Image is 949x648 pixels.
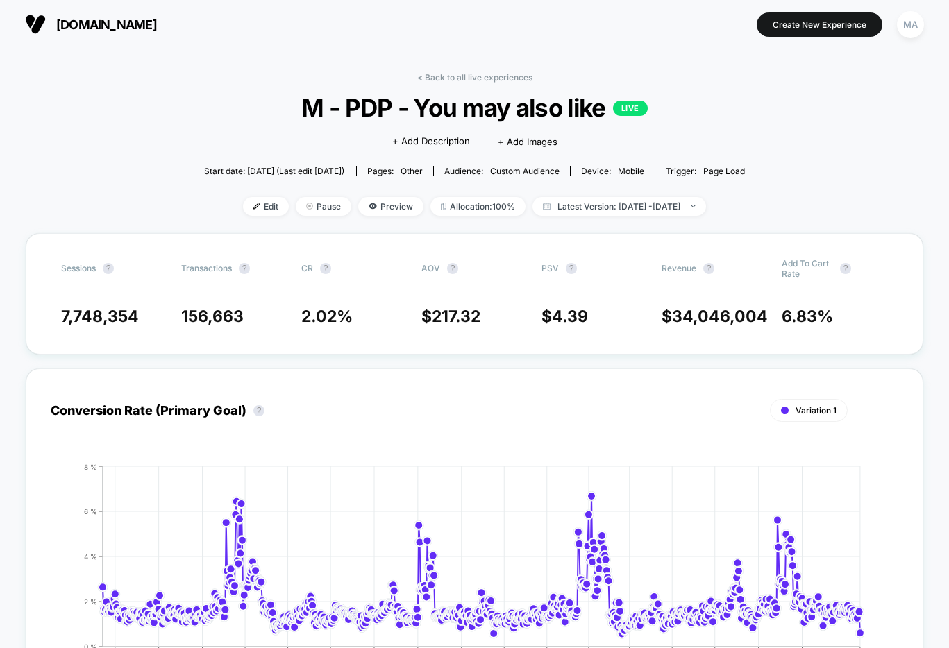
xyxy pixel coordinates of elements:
button: [DOMAIN_NAME] [21,13,161,35]
tspan: 2 % [84,597,97,605]
span: M - PDP - You may also like [231,93,719,122]
span: 6.83 % [782,307,833,326]
span: Revenue [662,263,696,273]
span: 217.32 [432,307,480,326]
tspan: 6 % [84,506,97,515]
span: 7,748,354 [61,307,139,326]
span: Start date: [DATE] (Last edit [DATE]) [204,166,344,176]
a: < Back to all live experiences [417,72,532,83]
button: ? [103,263,114,274]
div: Pages: [367,166,423,176]
span: Sessions [61,263,96,273]
span: [DOMAIN_NAME] [56,17,157,32]
img: end [306,203,313,210]
span: Add To Cart Rate [782,258,833,279]
span: + Add Images [498,136,557,147]
span: CR [301,263,313,273]
span: Transactions [181,263,232,273]
span: 4.39 [552,307,588,326]
span: Latest Version: [DATE] - [DATE] [532,197,706,216]
span: Device: [570,166,655,176]
button: ? [320,263,331,274]
img: edit [253,203,260,210]
button: ? [566,263,577,274]
span: mobile [618,166,644,176]
tspan: 8 % [84,462,97,470]
button: MA [893,10,928,39]
button: ? [840,263,851,274]
span: other [401,166,423,176]
img: rebalance [441,203,446,210]
span: 2.02 % [301,307,353,326]
img: Visually logo [25,14,46,35]
span: $ [662,307,768,326]
span: Preview [358,197,423,216]
span: $ [421,307,480,326]
div: Audience: [444,166,560,176]
tspan: 4 % [84,552,97,560]
img: end [691,205,696,207]
button: ? [253,405,264,416]
div: MA [897,11,924,38]
p: LIVE [613,101,648,116]
button: ? [703,263,714,274]
span: AOV [421,263,440,273]
span: 34,046,004 [672,307,768,326]
button: Create New Experience [757,12,882,37]
span: $ [541,307,588,326]
div: Trigger: [666,166,745,176]
button: ? [239,263,250,274]
button: ? [447,263,458,274]
span: Edit [243,197,289,216]
span: Page Load [703,166,745,176]
span: PSV [541,263,559,273]
span: Pause [296,197,351,216]
span: Variation 1 [796,405,837,416]
img: calendar [543,203,551,210]
span: + Add Description [392,135,470,148]
span: Allocation: 100% [430,197,526,216]
span: Custom Audience [490,166,560,176]
span: 156,663 [181,307,244,326]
